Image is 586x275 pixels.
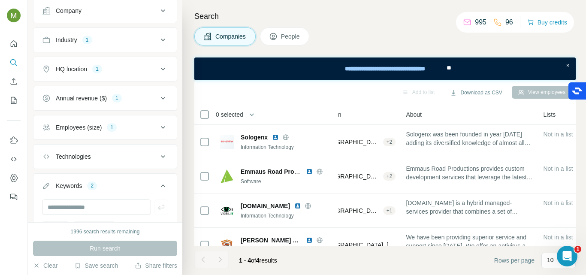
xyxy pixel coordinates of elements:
div: 1996 search results remaining [71,228,140,236]
span: Not in a list [543,234,573,241]
p: 10 [547,256,554,264]
button: HQ location1 [33,59,177,79]
button: Save search [74,261,118,270]
img: Logo of Emmaus Road Productions [220,169,234,183]
span: [GEOGRAPHIC_DATA], [US_STATE] [320,241,396,249]
img: LinkedIn logo [294,202,301,209]
button: Share filters [135,261,177,270]
div: Employees (size) [56,123,102,132]
span: of [251,257,256,264]
h4: Search [194,10,576,22]
img: LinkedIn logo [272,134,279,141]
button: My lists [7,93,21,108]
span: People [281,32,301,41]
button: Dashboard [7,170,21,186]
div: 1 [112,94,122,102]
div: + 2 [383,172,396,180]
img: LinkedIn logo [306,237,313,244]
div: Information Technology [241,143,333,151]
img: Logo of visibil.it [220,204,234,218]
div: 2 [87,182,97,190]
button: Technologies [33,146,177,167]
span: Lists [543,110,556,119]
span: Emmaus Road Productions provides custom development services that leverage the latest internet te... [406,164,533,181]
div: 1 [92,65,102,73]
p: 96 [505,17,513,27]
button: Search [7,55,21,70]
button: Clear [33,261,57,270]
div: Information Technology [241,212,333,220]
button: Download as CSV [444,86,508,99]
span: [DOMAIN_NAME] [241,202,290,210]
div: Keywords [56,181,82,190]
button: Buy credits [527,16,567,28]
div: + 1 [383,207,396,215]
img: Avatar [7,9,21,22]
button: Quick start [7,36,21,51]
span: Companies [215,32,247,41]
button: Employees (size)1 [33,117,177,138]
span: [PERSON_NAME] computers [241,236,302,245]
span: Sologenx [241,133,268,142]
button: Industry1 [33,30,177,50]
span: Emmaus Road Productions [241,168,319,175]
span: Not in a list [543,199,573,206]
button: Use Surfe on LinkedIn [7,133,21,148]
img: Logo of Sologenx [220,135,234,149]
span: Not in a list [543,165,573,172]
button: Keywords2 [33,175,177,199]
div: Industry [56,36,77,44]
button: Enrich CSV [7,74,21,89]
span: [GEOGRAPHIC_DATA], [US_STATE] [320,206,379,215]
img: LinkedIn logo [306,168,313,175]
iframe: Intercom live chat [557,246,577,266]
iframe: Banner [194,57,576,80]
span: 1 [574,246,581,253]
div: 1 [107,124,117,131]
button: Use Surfe API [7,151,21,167]
span: We have been providing superior service and support since [DATE]. We offer an antivirus and remot... [406,233,533,250]
span: 4 [256,257,260,264]
span: Rows per page [494,256,535,265]
span: Not in a list [543,131,573,138]
div: Software [241,178,333,185]
div: + 2 [383,138,396,146]
div: Annual revenue ($) [56,94,107,103]
span: [GEOGRAPHIC_DATA], [US_STATE] [320,172,379,181]
div: Technologies [56,152,91,161]
div: HQ location [56,65,87,73]
button: Company [33,0,177,21]
button: Annual revenue ($)1 [33,88,177,109]
div: Company [56,6,82,15]
span: results [239,257,277,264]
button: Feedback [7,189,21,205]
div: 1 [82,36,92,44]
span: Sologenx was been founded in year [DATE] adding its diversified knowledge of almost all kinds of ... [406,130,533,147]
span: About [406,110,422,119]
span: 1 - 4 [239,257,251,264]
span: 0 selected [216,110,243,119]
p: 995 [475,17,486,27]
span: [DOMAIN_NAME] is a hybrid managed-services provider that combines a set of products to solve comm... [406,199,533,216]
span: [GEOGRAPHIC_DATA], [GEOGRAPHIC_DATA] [320,138,379,146]
img: Logo of Shaw computers [220,238,234,252]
